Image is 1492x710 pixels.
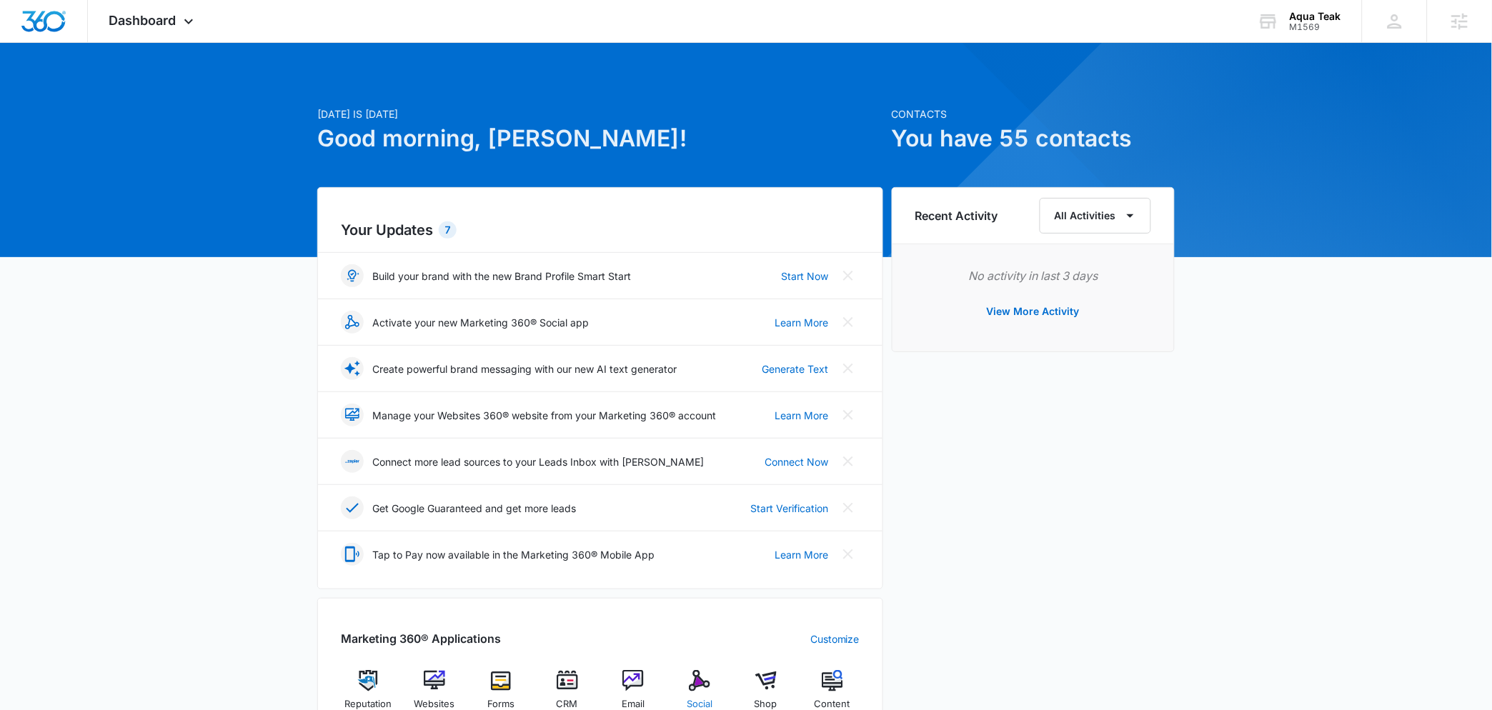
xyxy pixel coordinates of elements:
button: Close [837,450,860,473]
a: Learn More [775,547,828,562]
h2: Your Updates [341,219,860,241]
button: Close [837,543,860,566]
p: Manage your Websites 360® website from your Marketing 360® account [372,408,716,423]
span: Dashboard [109,13,176,28]
a: Learn More [775,315,828,330]
button: Close [837,357,860,380]
a: Start Verification [750,501,828,516]
h2: Marketing 360® Applications [341,630,501,647]
p: Tap to Pay now available in the Marketing 360® Mobile App [372,547,655,562]
p: Get Google Guaranteed and get more leads [372,501,576,516]
div: account id [1290,22,1341,32]
a: Learn More [775,408,828,423]
h1: Good morning, [PERSON_NAME]! [317,121,883,156]
p: Create powerful brand messaging with our new AI text generator [372,361,677,376]
button: Close [837,496,860,519]
h1: You have 55 contacts [892,121,1175,156]
p: Contacts [892,106,1175,121]
button: View More Activity [973,294,1094,329]
p: Connect more lead sources to your Leads Inbox with [PERSON_NAME] [372,454,704,469]
h6: Recent Activity [915,207,998,224]
p: Build your brand with the new Brand Profile Smart Start [372,269,631,284]
div: account name [1290,11,1341,22]
a: Connect Now [765,454,828,469]
button: Close [837,311,860,334]
p: Activate your new Marketing 360® Social app [372,315,589,330]
button: All Activities [1040,198,1151,234]
p: [DATE] is [DATE] [317,106,883,121]
a: Start Now [781,269,828,284]
a: Generate Text [762,361,828,376]
a: Customize [810,631,860,646]
button: Close [837,404,860,426]
p: No activity in last 3 days [915,267,1151,284]
div: 7 [439,221,457,239]
button: Close [837,264,860,287]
